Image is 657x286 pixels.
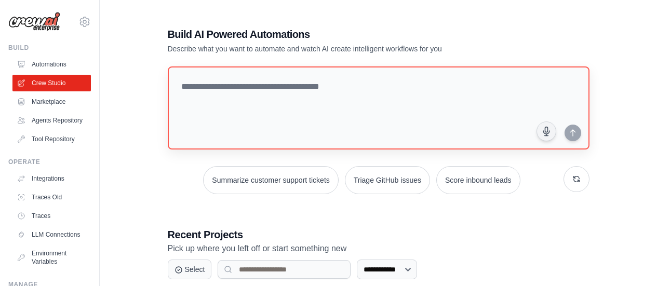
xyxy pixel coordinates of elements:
a: Traces Old [12,189,91,206]
a: Crew Studio [12,75,91,91]
h3: Recent Projects [168,227,589,242]
img: Logo [8,12,60,32]
button: Select [168,260,212,279]
p: Pick up where you left off or start something new [168,242,589,255]
button: Click to speak your automation idea [537,121,556,141]
iframe: Chat Widget [605,236,657,286]
button: Get new suggestions [564,166,589,192]
div: Build [8,44,91,52]
h1: Build AI Powered Automations [168,27,517,42]
a: LLM Connections [12,226,91,243]
a: Marketplace [12,93,91,110]
a: Agents Repository [12,112,91,129]
a: Traces [12,208,91,224]
a: Environment Variables [12,245,91,270]
p: Describe what you want to automate and watch AI create intelligent workflows for you [168,44,517,54]
button: Score inbound leads [436,166,520,194]
div: Operate [8,158,91,166]
a: Integrations [12,170,91,187]
a: Automations [12,56,91,73]
a: Tool Repository [12,131,91,147]
button: Summarize customer support tickets [203,166,338,194]
button: Triage GitHub issues [345,166,430,194]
